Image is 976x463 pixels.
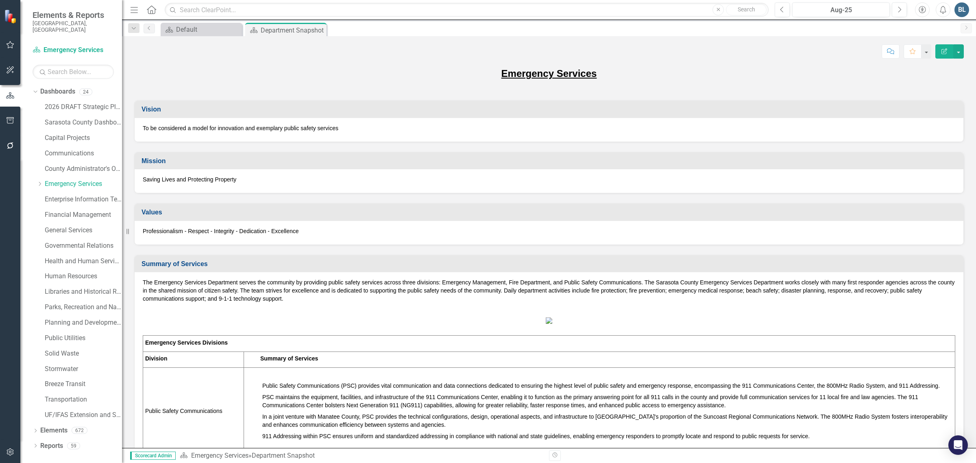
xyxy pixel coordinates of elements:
[45,411,122,420] a: UF/IFAS Extension and Sustainability
[45,103,122,112] a: 2026 DRAFT Strategic Plan
[501,68,597,79] u: Emergency Services
[142,106,959,113] h3: Vision
[45,318,122,328] a: Planning and Development Services
[143,227,955,235] p: Professionalism - Respect - Integrity - Dedication - Excellence
[163,24,240,35] a: Default
[45,133,122,143] a: Capital Projects
[142,260,959,268] h3: Summary of Services
[191,452,248,459] a: Emergency Services
[40,441,63,451] a: Reports
[262,433,810,439] span: 911 Addressing within PSC ensures uniform and standardized addressing in compliance with national...
[145,408,222,414] span: Public Safety Communications
[262,382,940,389] span: Public Safety Communications (PSC) provides vital communication and data connections dedicated to...
[954,2,969,17] button: BL
[40,87,75,96] a: Dashboards
[72,427,87,434] div: 672
[262,413,948,428] span: In a joint venture with Manatee County, PSC provides the technical configurations, design, operat...
[143,279,954,302] span: The Emergency Services Department serves the community by providing public safety services across...
[45,287,122,297] a: Libraries and Historical Resources
[45,118,122,127] a: Sarasota County Dashboard
[130,452,176,460] span: Scorecard Admin
[792,2,890,17] button: Aug-25
[45,272,122,281] a: Human Resources
[180,451,543,461] div: »
[45,195,122,204] a: Enterprise Information Technology
[176,24,240,35] div: Default
[45,380,122,389] a: Breeze Transit
[143,175,955,183] p: Saving Lives and Protecting Property
[795,5,887,15] div: Aug-25
[142,157,959,165] h3: Mission
[546,317,552,324] img: Fire-cap.jpg
[33,65,114,79] input: Search Below...
[261,25,325,35] div: Department Snapshot
[948,435,968,455] div: Open Intercom Messenger
[45,303,122,312] a: Parks, Recreation and Natural Resources
[145,355,167,362] strong: Division
[45,210,122,220] a: Financial Management
[45,149,122,158] a: Communications
[33,20,114,33] small: [GEOGRAPHIC_DATA], [GEOGRAPHIC_DATA]
[45,365,122,374] a: Stormwater
[45,241,122,251] a: Governmental Relations
[738,6,755,13] span: Search
[45,164,122,174] a: County Administrator's Office
[145,339,228,346] strong: Emergency Services Divisions
[726,4,767,15] button: Search
[165,3,769,17] input: Search ClearPoint...
[33,10,114,20] span: Elements & Reports
[260,355,318,362] strong: Summary of Services
[252,452,315,459] div: Department Snapshot
[45,179,122,189] a: Emergency Services
[45,395,122,404] a: Transportation
[45,349,122,358] a: Solid Waste
[67,442,80,449] div: 59
[143,124,955,132] p: To be considered a model for innovation and exemplary public safety services
[142,209,959,216] h3: Values
[262,394,918,408] span: PSC maintains the equipment, facilities, and infrastructure of the 911 Communications Center, ena...
[45,257,122,266] a: Health and Human Services
[4,9,18,24] img: ClearPoint Strategy
[45,334,122,343] a: Public Utilities
[79,88,92,95] div: 24
[33,46,114,55] a: Emergency Services
[45,226,122,235] a: General Services
[40,426,68,435] a: Elements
